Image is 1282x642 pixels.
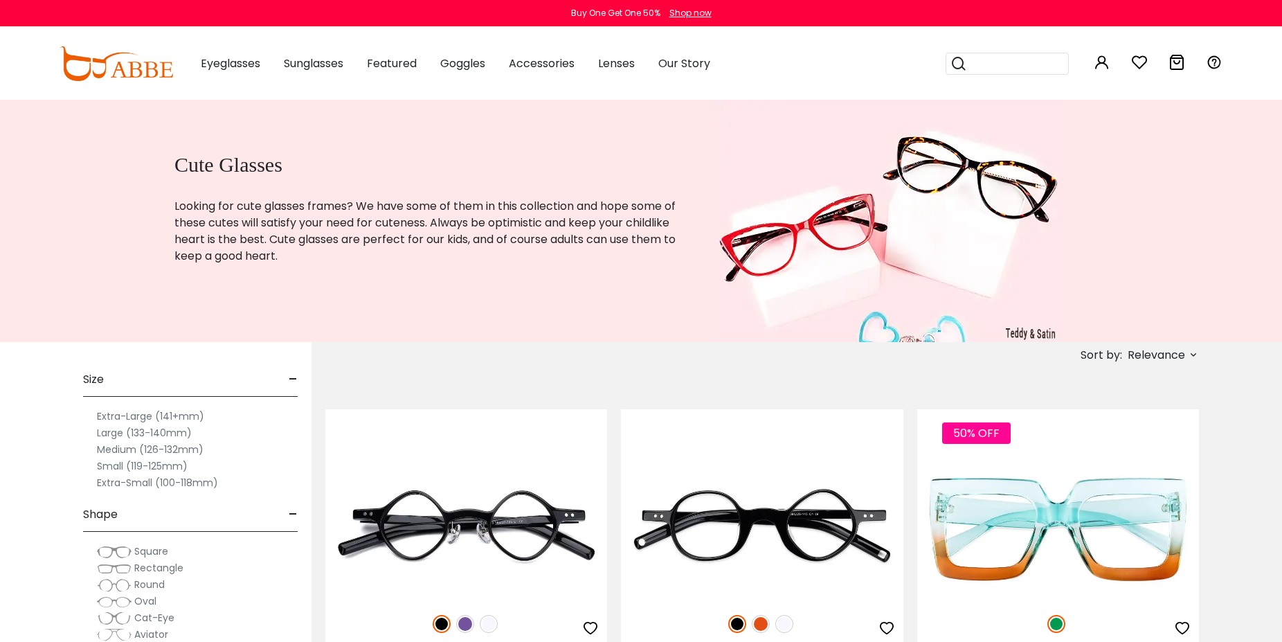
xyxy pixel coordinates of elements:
label: Extra-Large (141+mm) [97,408,204,425]
img: abbeglasses.com [60,46,173,81]
label: Small (119-125mm) [97,458,188,474]
img: cute glasses [713,100,1065,342]
img: Green Kairo - Plastic ,Universal Bridge Fit [917,459,1199,600]
label: Medium (126-132mm) [97,441,204,458]
span: Lenses [598,55,635,71]
span: Goggles [440,55,485,71]
a: Shop now [662,7,712,19]
span: Shape [83,498,118,531]
label: Large (133-140mm) [97,425,192,441]
img: Purple [456,615,474,633]
label: Extra-Small (100-118mm) [97,474,218,491]
span: Eyeglasses [201,55,260,71]
span: Our Story [658,55,710,71]
img: Square.png [97,545,132,559]
span: Oval [134,594,156,608]
img: Black Tersaki - TR ,Adjust Nose Pads [621,459,903,600]
p: Looking for cute glasses frames? We have some of them in this collection and hope some of these c... [174,198,678,265]
div: Shop now [669,7,712,19]
span: Relevance [1128,343,1185,368]
span: Size [83,363,104,396]
span: Sort by: [1081,347,1122,363]
span: Rectangle [134,561,183,575]
img: Round.png [97,578,132,592]
span: Featured [367,55,417,71]
img: Translucent [775,615,793,633]
img: Orange [752,615,770,633]
span: - [289,498,298,531]
span: 50% OFF [942,422,1011,444]
img: Black Winni - TR ,Adjust Nose Pads [325,459,607,600]
span: Accessories [509,55,575,71]
img: Black [433,615,451,633]
div: Buy One Get One 50% [571,7,660,19]
h1: Cute Glasses [174,152,678,177]
span: Sunglasses [284,55,343,71]
span: Round [134,578,165,591]
img: Green [1047,615,1065,633]
img: Oval.png [97,595,132,609]
img: Black [728,615,746,633]
span: - [289,363,298,396]
span: Square [134,544,168,558]
span: Cat-Eye [134,611,174,625]
span: Aviator [134,627,168,641]
img: Cat-Eye.png [97,612,132,625]
img: Rectangle.png [97,562,132,576]
img: Aviator.png [97,628,132,642]
img: Translucent [480,615,498,633]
